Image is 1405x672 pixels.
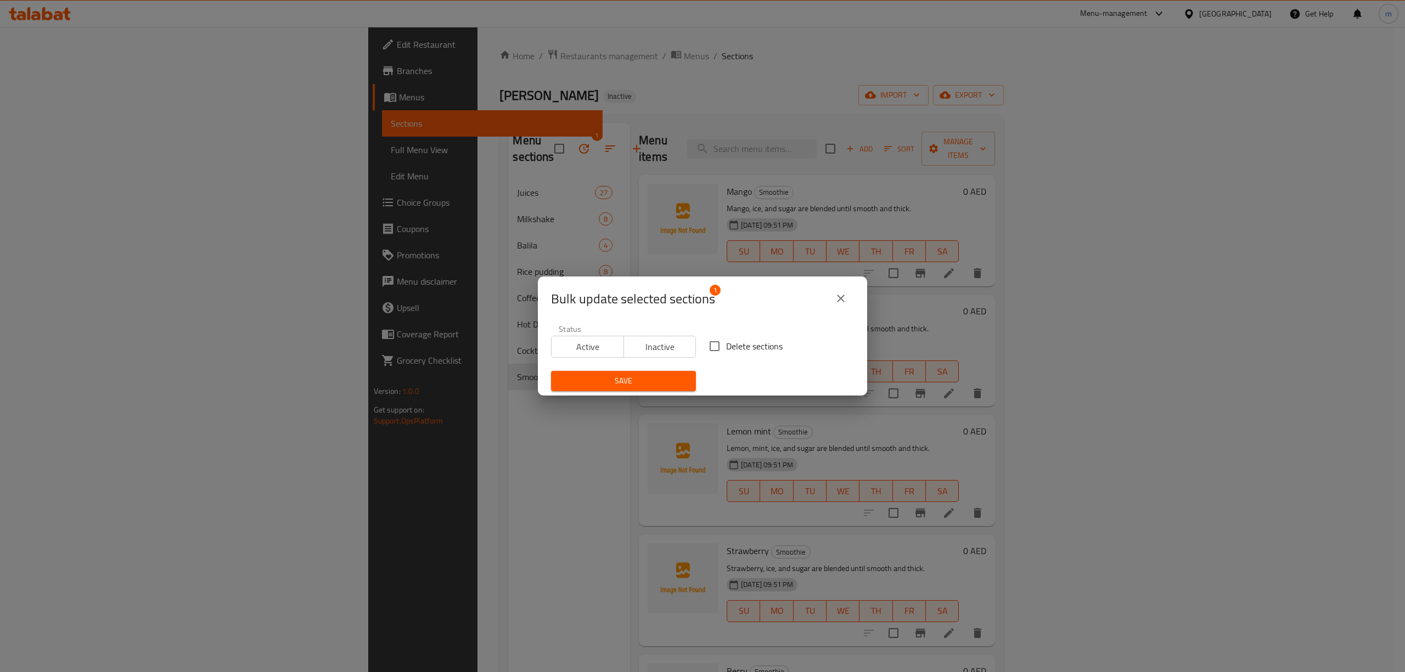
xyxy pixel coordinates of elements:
span: Active [556,339,620,355]
button: Active [551,336,624,358]
span: Inactive [628,339,692,355]
button: close [828,285,854,312]
button: Save [551,371,696,391]
button: Inactive [623,336,696,358]
span: Save [560,374,687,388]
span: Delete sections [726,340,783,353]
span: Selected section count [551,290,715,308]
span: 1 [710,285,721,296]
